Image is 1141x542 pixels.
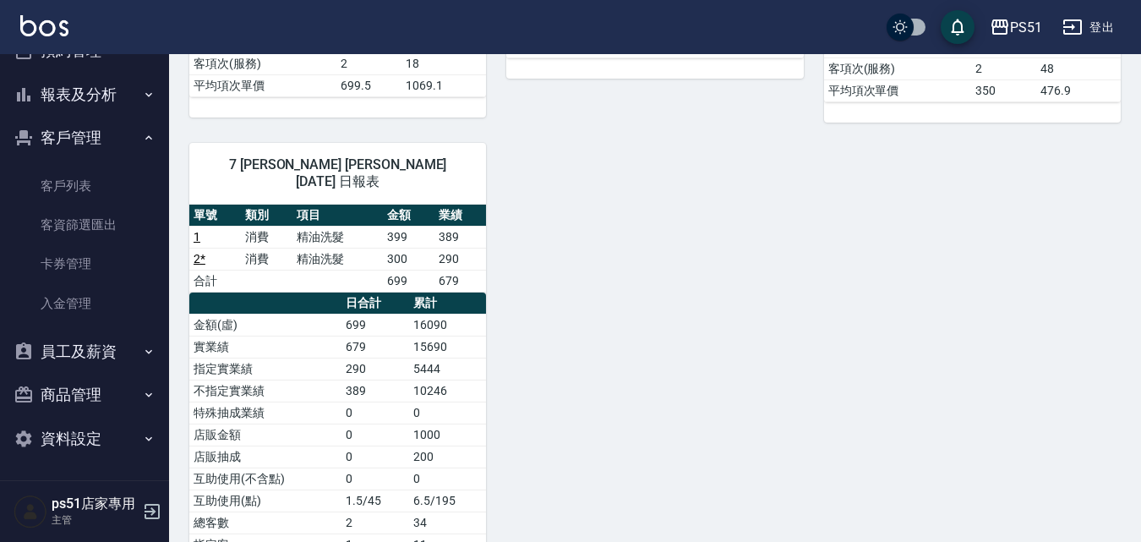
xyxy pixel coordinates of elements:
td: 平均項次單價 [824,79,971,101]
th: 類別 [241,205,292,227]
a: 客資篩選匯出 [7,205,162,244]
td: 34 [409,512,487,534]
td: 0 [409,402,487,424]
button: 資料設定 [7,417,162,461]
td: 679 [434,270,486,292]
td: 48 [1036,57,1121,79]
button: 客戶管理 [7,116,162,160]
td: 300 [383,248,434,270]
td: 10246 [409,380,487,402]
button: 員工及薪資 [7,330,162,374]
h5: ps51店家專用 [52,495,138,512]
td: 0 [341,402,409,424]
a: 1 [194,230,200,244]
td: 指定實業績 [189,358,341,380]
td: 店販抽成 [189,446,341,468]
td: 350 [971,79,1036,101]
td: 699 [341,314,409,336]
img: Logo [20,15,68,36]
td: 互助使用(不含點) [189,468,341,490]
button: 登出 [1056,12,1121,43]
th: 單號 [189,205,241,227]
td: 0 [341,424,409,446]
td: 特殊抽成業績 [189,402,341,424]
td: 2 [336,52,401,74]
table: a dense table [189,205,486,293]
p: 主管 [52,512,138,528]
td: 200 [409,446,487,468]
td: 客項次(服務) [189,52,336,74]
td: 2 [971,57,1036,79]
button: save [941,10,974,44]
button: 報表及分析 [7,73,162,117]
td: 店販金額 [189,424,341,446]
td: 679 [341,336,409,358]
td: 消費 [241,248,292,270]
div: PS51 [1010,17,1042,38]
td: 0 [341,446,409,468]
a: 入金管理 [7,284,162,323]
td: 不指定實業績 [189,380,341,402]
td: 290 [434,248,486,270]
td: 1000 [409,424,487,446]
td: 實業績 [189,336,341,358]
th: 日合計 [341,293,409,315]
td: 合計 [189,270,241,292]
td: 1.5/45 [341,490,409,512]
td: 0 [409,468,487,490]
td: 290 [341,358,409,380]
td: 699.5 [336,74,401,96]
td: 精油洗髮 [292,248,382,270]
td: 476.9 [1036,79,1121,101]
td: 18 [401,52,486,74]
td: 客項次(服務) [824,57,971,79]
a: 客戶列表 [7,167,162,205]
td: 精油洗髮 [292,226,382,248]
td: 389 [434,226,486,248]
td: 2 [341,512,409,534]
td: 互助使用(點) [189,490,341,512]
th: 項目 [292,205,382,227]
td: 699 [383,270,434,292]
td: 5444 [409,358,487,380]
span: 7 [PERSON_NAME] [PERSON_NAME][DATE] 日報表 [210,156,466,190]
th: 金額 [383,205,434,227]
td: 6.5/195 [409,490,487,512]
img: Person [14,495,47,528]
td: 0 [341,468,409,490]
td: 16090 [409,314,487,336]
button: PS51 [983,10,1049,45]
a: 卡券管理 [7,244,162,283]
td: 金額(虛) [189,314,341,336]
td: 389 [341,380,409,402]
th: 業績 [434,205,486,227]
button: 商品管理 [7,373,162,417]
td: 平均項次單價 [189,74,336,96]
td: 399 [383,226,434,248]
td: 消費 [241,226,292,248]
th: 累計 [409,293,487,315]
td: 總客數 [189,512,341,534]
td: 1069.1 [401,74,486,96]
td: 15690 [409,336,487,358]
